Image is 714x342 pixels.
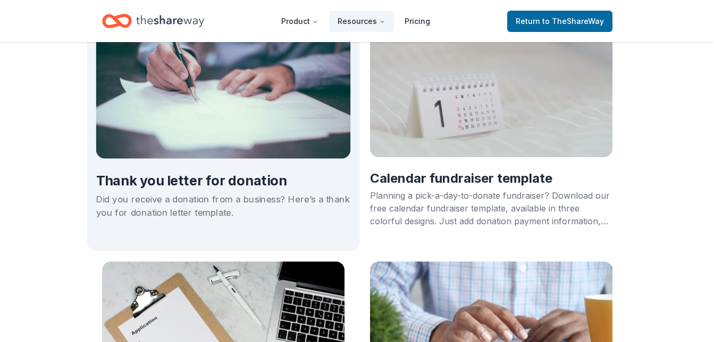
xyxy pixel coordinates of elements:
img: Cover photo for template [96,15,350,159]
div: Planning a pick-a-day-to-donate fundraiser? Download our free calendar fundraiser template, avail... [370,189,612,227]
a: Returnto TheShareWay [507,11,612,32]
span: Return [516,15,604,28]
h2: Thank you letter for donation [96,172,350,190]
a: Home [102,9,204,34]
button: Product [273,11,327,32]
button: Resources [329,11,394,32]
div: Did you receive a donation from a business? Here’s a thank you for donation letter template. [96,192,350,219]
span: to TheShareWay [542,17,604,26]
nav: Main [273,9,439,34]
a: Cover photo for templateCalendar fundraiser templatePlanning a pick-a-day-to-donate fundraiser? D... [362,12,621,245]
img: Cover photo for template [370,21,612,157]
a: Pricing [396,11,439,32]
h2: Calendar fundraiser template [370,170,612,187]
a: Cover photo for templateThank you letter for donationDid you receive a donation from a business? ... [87,6,359,250]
